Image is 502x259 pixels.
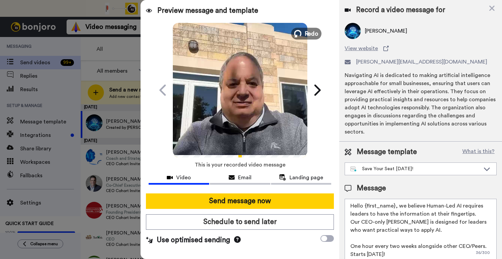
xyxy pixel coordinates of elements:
span: Use optimised sending [157,235,230,245]
span: Video [176,174,191,182]
span: Message [357,183,386,193]
span: Message template [357,147,417,157]
span: Landing page [289,174,323,182]
div: Save Your Seat [DATE]! [350,165,480,172]
button: Schedule to send later [146,214,334,230]
span: Email [238,174,252,182]
button: Send message now [146,193,334,209]
img: nextgen-template.svg [350,166,357,172]
div: Navigating AI is dedicated to making artificial intelligence approachable for small businesses, e... [345,71,497,136]
span: [PERSON_NAME][EMAIL_ADDRESS][DOMAIN_NAME] [356,58,487,66]
button: What is this? [460,147,497,157]
span: This is your recorded video message [195,157,285,172]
